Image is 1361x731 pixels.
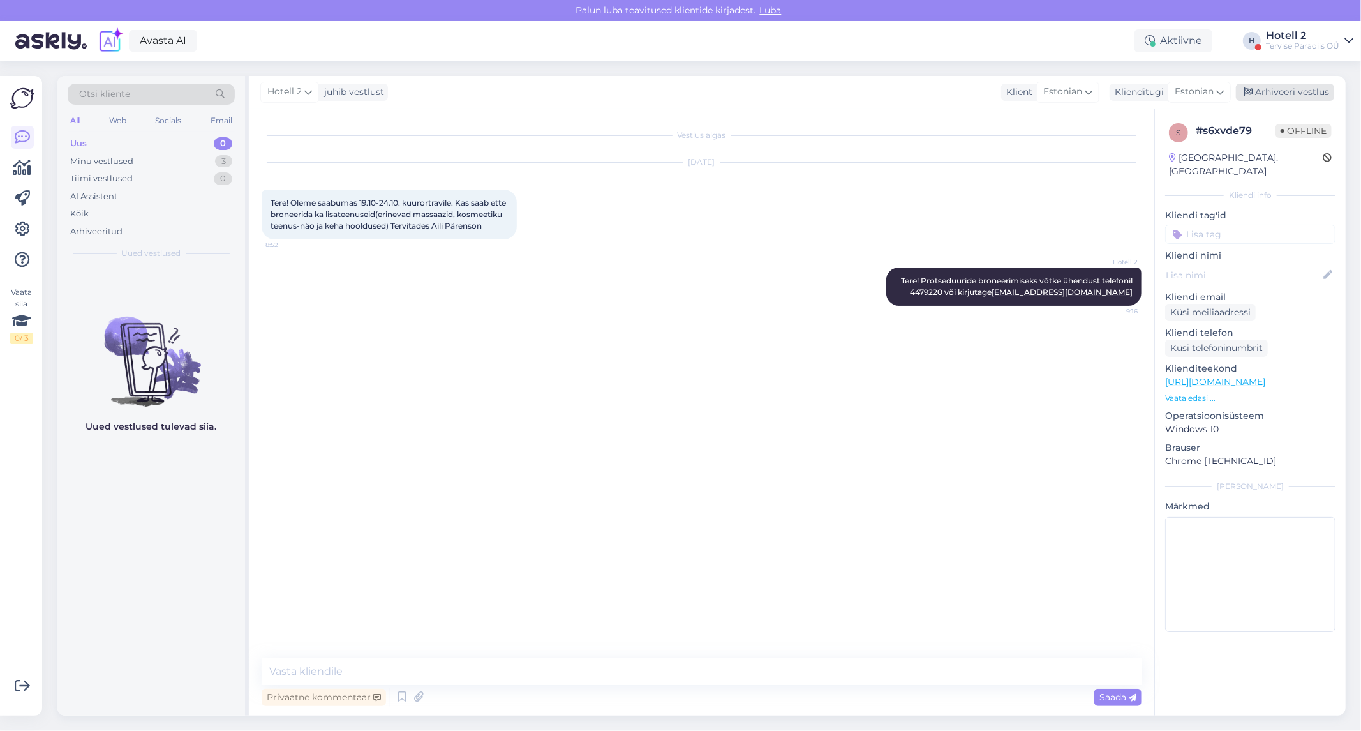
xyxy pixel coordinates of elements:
[262,689,386,706] div: Privaatne kommentaar
[1165,441,1335,455] p: Brauser
[129,30,197,52] a: Avasta AI
[1165,376,1265,388] a: [URL][DOMAIN_NAME]
[70,155,133,168] div: Minu vestlused
[10,86,34,110] img: Askly Logo
[1266,31,1339,41] div: Hotell 2
[319,86,384,99] div: juhib vestlust
[1165,304,1256,321] div: Küsi meiliaadressi
[1110,86,1164,99] div: Klienditugi
[70,207,89,220] div: Kõik
[1165,423,1335,436] p: Windows 10
[70,190,117,203] div: AI Assistent
[1165,340,1268,357] div: Küsi telefoninumbrit
[901,276,1134,297] span: Tere! Protseduuride broneerimiseks võtke ühendust telefonil 4479220 või kirjutage
[1266,31,1353,51] a: Hotell 2Tervise Paradiis OÜ
[1099,691,1136,703] span: Saada
[70,172,133,185] div: Tiimi vestlused
[70,137,87,150] div: Uus
[265,240,313,250] span: 8:52
[1165,290,1335,304] p: Kliendi email
[152,112,184,129] div: Socials
[1165,225,1335,244] input: Lisa tag
[79,87,130,101] span: Otsi kliente
[267,85,302,99] span: Hotell 2
[97,27,124,54] img: explore-ai
[992,287,1133,297] a: [EMAIL_ADDRESS][DOMAIN_NAME]
[1134,29,1212,52] div: Aktiivne
[68,112,82,129] div: All
[215,155,232,168] div: 3
[1165,362,1335,375] p: Klienditeekond
[1165,393,1335,404] p: Vaata edasi ...
[1177,128,1181,137] span: s
[1196,123,1275,139] div: # s6xvde79
[262,156,1142,168] div: [DATE]
[214,137,232,150] div: 0
[208,112,235,129] div: Email
[1165,409,1335,423] p: Operatsioonisüsteem
[10,287,33,344] div: Vaata siia
[1165,209,1335,222] p: Kliendi tag'id
[1275,124,1332,138] span: Offline
[57,294,245,409] img: No chats
[1236,84,1334,101] div: Arhiveeri vestlus
[1166,268,1321,282] input: Lisa nimi
[271,198,508,230] span: Tere! Oleme saabumas 19.10-24.10. kuurortravile. Kas saab ette broneerida ka lisateenuseid(erinev...
[1165,500,1335,513] p: Märkmed
[1165,326,1335,340] p: Kliendi telefon
[214,172,232,185] div: 0
[10,333,33,344] div: 0 / 3
[1165,190,1335,201] div: Kliendi info
[1043,85,1082,99] span: Estonian
[1165,249,1335,262] p: Kliendi nimi
[122,248,181,259] span: Uued vestlused
[262,130,1142,141] div: Vestlus algas
[1090,257,1138,267] span: Hotell 2
[1165,481,1335,492] div: [PERSON_NAME]
[70,225,123,238] div: Arhiveeritud
[1175,85,1214,99] span: Estonian
[1001,86,1032,99] div: Klient
[86,420,217,433] p: Uued vestlused tulevad siia.
[107,112,129,129] div: Web
[1243,32,1261,50] div: H
[1266,41,1339,51] div: Tervise Paradiis OÜ
[1165,455,1335,468] p: Chrome [TECHNICAL_ID]
[1169,151,1323,178] div: [GEOGRAPHIC_DATA], [GEOGRAPHIC_DATA]
[1090,306,1138,316] span: 9:16
[756,4,785,16] span: Luba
